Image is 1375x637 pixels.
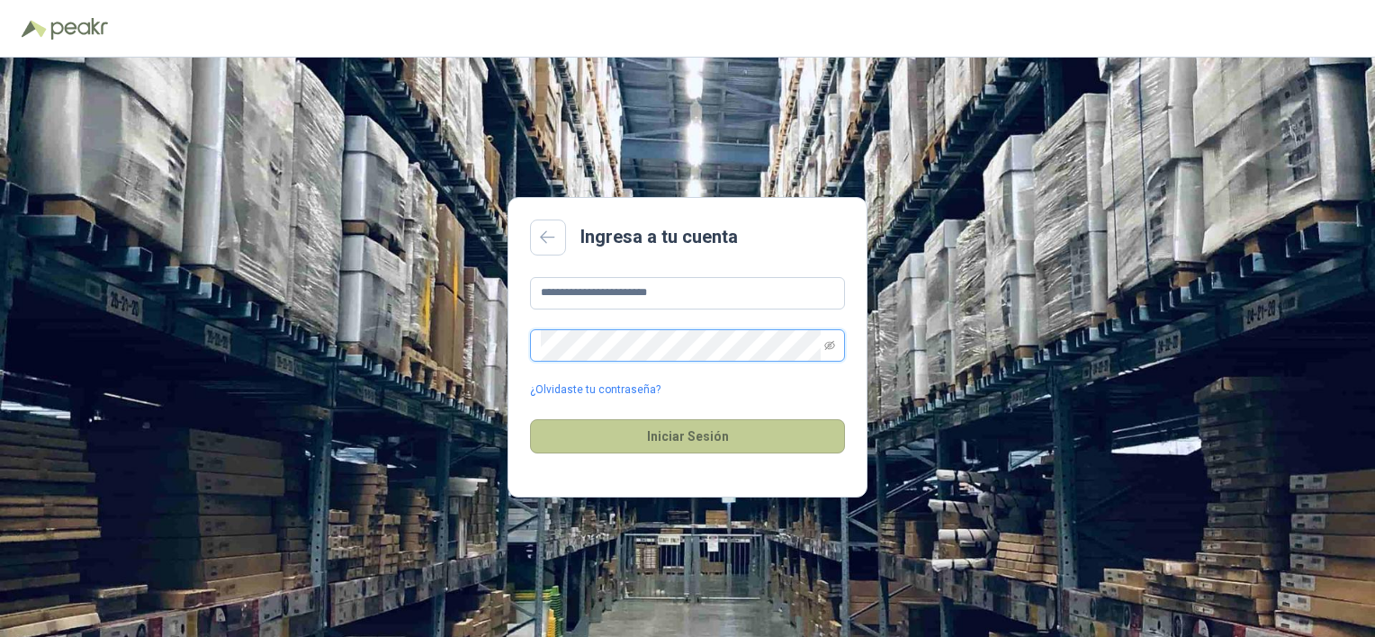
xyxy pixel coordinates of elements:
img: Peakr [50,18,108,40]
button: Iniciar Sesión [530,419,845,453]
span: eye-invisible [824,340,835,351]
img: Logo [22,20,47,38]
a: ¿Olvidaste tu contraseña? [530,381,661,399]
h2: Ingresa a tu cuenta [580,223,738,251]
